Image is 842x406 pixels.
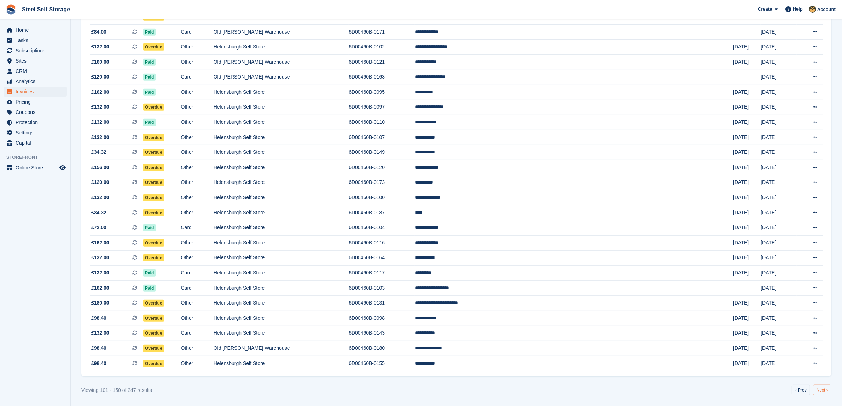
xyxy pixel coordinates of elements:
span: Overdue [143,149,164,156]
span: Tasks [16,35,58,45]
td: Other [181,145,214,160]
td: [DATE] [733,145,761,160]
td: [DATE] [761,356,796,371]
td: Helensburgh Self Store [214,266,349,281]
a: menu [4,128,67,138]
td: Other [181,54,214,70]
a: menu [4,163,67,173]
span: £132.00 [91,103,109,111]
td: Other [181,341,214,356]
span: £72.00 [91,224,106,231]
span: Overdue [143,209,164,216]
td: Other [181,85,214,100]
span: Overdue [143,254,164,261]
td: Other [181,130,214,145]
td: [DATE] [761,296,796,311]
td: Helensburgh Self Store [214,145,349,160]
td: Helensburgh Self Store [214,85,349,100]
td: [DATE] [733,220,761,236]
a: Previous [792,385,810,395]
td: [DATE] [733,40,761,55]
td: Other [181,175,214,190]
td: 6D00460B-0117 [349,266,415,281]
td: 6D00460B-0116 [349,236,415,251]
span: Overdue [143,315,164,322]
a: menu [4,25,67,35]
td: Helensburgh Self Store [214,100,349,115]
span: Overdue [143,239,164,246]
div: Viewing 101 - 150 of 247 results [81,387,152,394]
span: Account [817,6,836,13]
span: £162.00 [91,284,109,292]
td: [DATE] [761,24,796,40]
td: Helensburgh Self Store [214,115,349,130]
td: [DATE] [761,160,796,175]
td: Card [181,70,214,85]
td: [DATE] [733,296,761,311]
td: Old [PERSON_NAME] Warehouse [214,54,349,70]
span: Paid [143,74,156,81]
td: [DATE] [761,266,796,281]
td: 6D00460B-0121 [349,54,415,70]
td: Helensburgh Self Store [214,311,349,326]
td: Old [PERSON_NAME] Warehouse [214,24,349,40]
span: Subscriptions [16,46,58,56]
a: menu [4,66,67,76]
span: Capital [16,138,58,148]
span: £132.00 [91,134,109,141]
td: [DATE] [761,175,796,190]
td: [DATE] [733,311,761,326]
a: menu [4,117,67,127]
nav: Pages [790,385,833,395]
td: [DATE] [761,280,796,296]
span: £120.00 [91,73,109,81]
td: [DATE] [761,130,796,145]
span: Paid [143,119,156,126]
td: [DATE] [761,326,796,341]
td: Other [181,40,214,55]
td: 6D00460B-0131 [349,296,415,311]
td: [DATE] [733,236,761,251]
td: Helensburgh Self Store [214,175,349,190]
img: James Steel [809,6,816,13]
span: £98.40 [91,344,106,352]
span: Overdue [143,104,164,111]
span: £34.32 [91,209,106,216]
td: [DATE] [761,250,796,266]
span: Pricing [16,97,58,107]
a: menu [4,107,67,117]
a: menu [4,56,67,66]
span: Protection [16,117,58,127]
td: [DATE] [733,266,761,281]
span: Storefront [6,154,70,161]
td: [DATE] [761,70,796,85]
td: [DATE] [733,205,761,220]
a: menu [4,35,67,45]
td: [DATE] [733,100,761,115]
span: £132.00 [91,254,109,261]
span: Create [758,6,772,13]
span: £98.40 [91,360,106,367]
span: Online Store [16,163,58,173]
td: Card [181,266,214,281]
td: Helensburgh Self Store [214,236,349,251]
span: £84.00 [91,28,106,36]
span: Settings [16,128,58,138]
td: Helensburgh Self Store [214,356,349,371]
td: [DATE] [761,115,796,130]
td: Helensburgh Self Store [214,40,349,55]
span: £120.00 [91,179,109,186]
td: 6D00460B-0098 [349,311,415,326]
td: Other [181,236,214,251]
td: [DATE] [761,220,796,236]
td: 6D00460B-0104 [349,220,415,236]
td: Helensburgh Self Store [214,220,349,236]
td: Other [181,205,214,220]
span: Paid [143,29,156,36]
span: Overdue [143,330,164,337]
td: [DATE] [761,145,796,160]
td: Helensburgh Self Store [214,280,349,296]
td: [DATE] [761,236,796,251]
td: [DATE] [761,85,796,100]
td: Old [PERSON_NAME] Warehouse [214,70,349,85]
